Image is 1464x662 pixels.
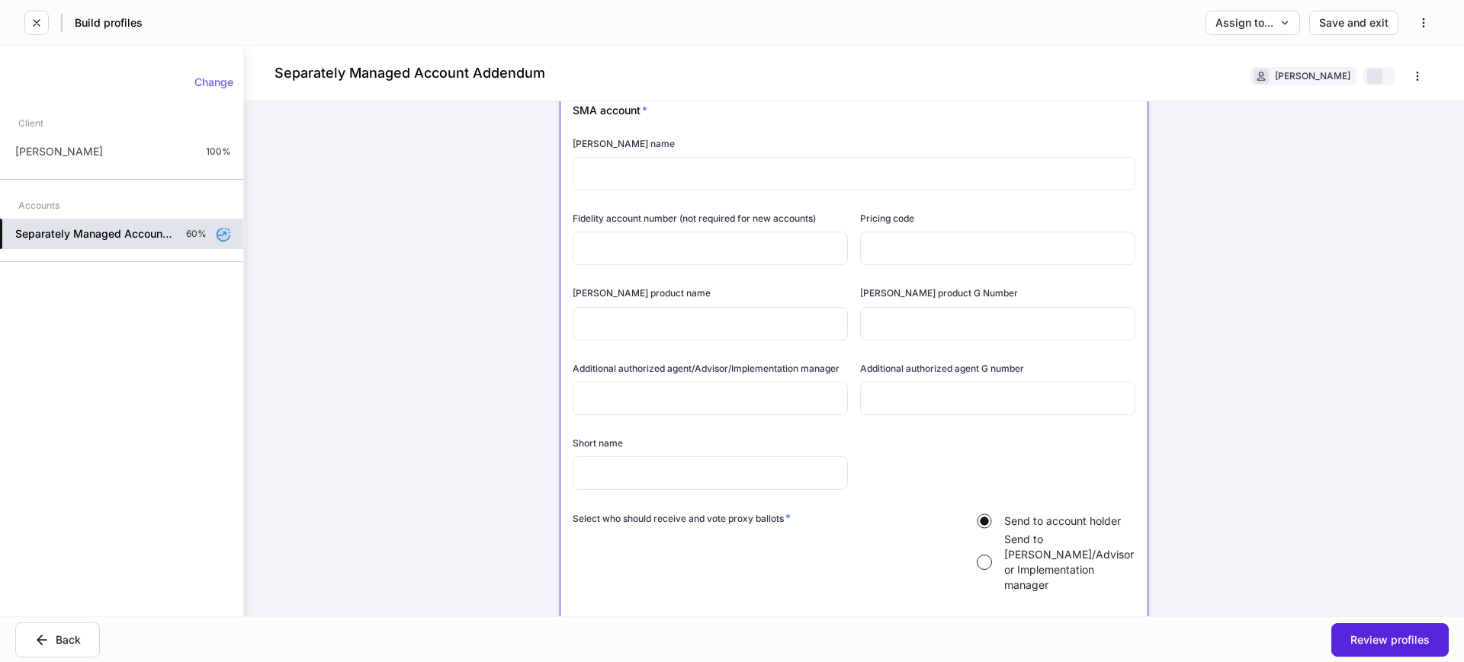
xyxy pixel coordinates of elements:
[15,226,174,241] h5: Separately Managed Account Addendum
[573,361,840,376] h6: Additional authorized agent/Advisor/Implementation manager
[860,286,1018,300] h6: [PERSON_NAME] product G Number
[34,632,81,648] div: Back
[573,286,711,300] h6: [PERSON_NAME] product name
[1319,18,1389,28] div: Save and exit
[1215,18,1290,28] div: Assign to...
[206,146,231,158] p: 100%
[75,15,143,30] h5: Build profiles
[573,136,675,151] h6: [PERSON_NAME] name
[1206,11,1300,35] button: Assign to...
[860,613,973,628] h6: Name (administrator only)
[573,613,674,628] h6: Proxy voting G Number
[274,64,545,82] h4: Separately Managed Account Addendum
[860,211,914,225] h6: Pricing code
[18,110,43,136] div: Client
[860,361,1024,376] h6: Additional authorized agent G number
[186,228,207,240] p: 60%
[15,622,100,657] button: Back
[18,192,59,219] div: Accounts
[185,70,243,94] button: Change
[15,144,103,159] p: [PERSON_NAME]
[1275,69,1350,83] div: [PERSON_NAME]
[194,77,233,88] div: Change
[573,103,944,118] div: SMA account
[573,436,623,450] h6: Short name
[1331,623,1449,657] button: Review profiles
[1004,532,1135,593] span: Send to [PERSON_NAME]/Advisor or Implementation manager
[1004,513,1121,529] span: Send to account holder
[573,510,791,526] h6: Select who should receive and vote proxy ballots
[573,211,816,225] h6: Fidelity account number (not required for new accounts)
[1309,11,1398,35] button: Save and exit
[1350,635,1430,645] div: Review profiles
